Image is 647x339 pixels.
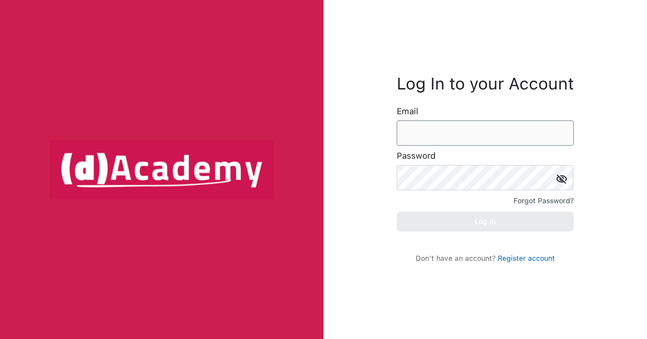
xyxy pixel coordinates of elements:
button: Log In [397,212,574,232]
a: Register account [498,254,555,263]
div: Don't have an account? [406,254,565,263]
label: Password [397,152,436,161]
label: Email [397,107,418,116]
div: Forgot Password? [514,195,574,207]
img: icon [556,174,567,183]
h3: Log In to your Account [397,76,574,91]
img: logo [49,140,274,199]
